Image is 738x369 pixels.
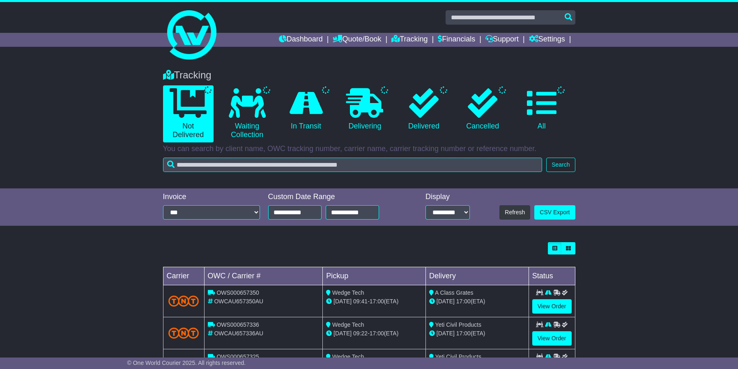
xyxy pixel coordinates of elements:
a: Not Delivered [163,85,214,142]
a: Delivered [398,85,449,134]
a: Settings [529,33,565,47]
span: Wedge Tech [332,353,364,360]
td: Pickup [323,267,426,285]
a: View Order [532,331,572,346]
a: CSV Export [534,205,575,220]
div: Custom Date Range [268,193,400,202]
div: - (ETA) [326,329,422,338]
span: [DATE] [437,330,455,337]
td: Delivery [425,267,529,285]
a: Delivering [340,85,390,134]
div: Display [425,193,470,202]
a: All [516,85,567,134]
td: Carrier [163,267,204,285]
span: OWS000657325 [216,353,259,360]
a: View Order [532,299,572,314]
img: TNT_Domestic.png [168,296,199,307]
span: Wedge Tech [332,321,364,328]
span: OWCAU657350AU [214,298,263,305]
span: Wedge Tech [332,289,364,296]
span: 17:00 [370,298,384,305]
span: [DATE] [333,330,352,337]
div: Tracking [159,69,579,81]
span: 09:22 [353,330,368,337]
a: Dashboard [279,33,323,47]
div: (ETA) [429,297,525,306]
span: OWCAU657336AU [214,330,263,337]
span: Yeti Civil Products [435,353,481,360]
a: Support [485,33,519,47]
a: Quote/Book [333,33,381,47]
p: You can search by client name, OWC tracking number, carrier name, carrier tracking number or refe... [163,144,575,154]
a: Tracking [391,33,428,47]
span: OWS000657336 [216,321,259,328]
span: © One World Courier 2025. All rights reserved. [127,360,246,366]
a: Waiting Collection [222,85,272,142]
div: - (ETA) [326,297,422,306]
span: 17:00 [456,298,471,305]
span: [DATE] [333,298,352,305]
span: 17:00 [370,330,384,337]
td: Status [529,267,575,285]
div: (ETA) [429,329,525,338]
a: Financials [438,33,475,47]
a: Cancelled [458,85,508,134]
button: Search [546,158,575,172]
div: Invoice [163,193,260,202]
span: OWS000657350 [216,289,259,296]
img: TNT_Domestic.png [168,328,199,339]
span: [DATE] [437,298,455,305]
span: Yeti Civil Products [435,321,481,328]
span: 09:41 [353,298,368,305]
span: 17:00 [456,330,471,337]
a: In Transit [280,85,331,134]
button: Refresh [499,205,530,220]
td: OWC / Carrier # [204,267,323,285]
span: A Class Grates [435,289,473,296]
